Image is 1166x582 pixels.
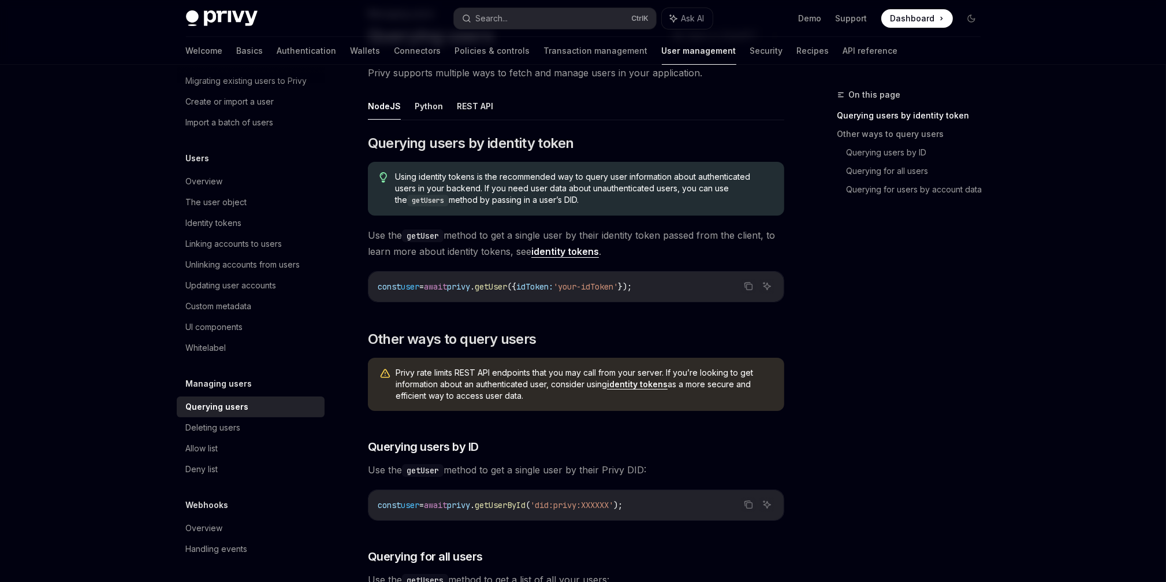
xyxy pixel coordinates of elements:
[177,171,325,192] a: Overview
[177,192,325,213] a: The user object
[837,106,990,125] a: Querying users by identity token
[368,462,784,478] span: Use the method to get a single user by their Privy DID:
[407,195,449,206] code: getUsers
[470,500,475,510] span: .
[186,175,223,188] div: Overview
[847,162,990,180] a: Querying for all users
[402,464,444,477] code: getUser
[186,195,247,209] div: The user object
[470,281,475,292] span: .
[759,497,774,512] button: Ask AI
[849,88,901,102] span: On this page
[378,500,401,510] span: const
[419,281,424,292] span: =
[530,500,613,510] span: 'did:privy:XXXXXX'
[476,12,508,25] div: Search...
[186,216,242,230] div: Identity tokens
[186,462,218,476] div: Deny list
[454,8,656,29] button: Search...CtrlK
[799,13,822,24] a: Demo
[847,143,990,162] a: Querying users by ID
[237,37,263,65] a: Basics
[607,379,668,390] a: identity tokens
[401,500,419,510] span: user
[797,37,829,65] a: Recipes
[277,37,337,65] a: Authentication
[177,459,325,480] a: Deny list
[378,281,401,292] span: const
[632,14,649,23] span: Ctrl K
[177,539,325,559] a: Handling events
[177,396,325,417] a: Querying users
[186,341,226,355] div: Whitelabel
[891,13,935,24] span: Dashboard
[401,281,419,292] span: user
[177,438,325,459] a: Allow list
[618,281,632,292] span: });
[962,9,981,28] button: Toggle dark mode
[186,421,241,435] div: Deleting users
[415,92,443,120] button: Python
[662,37,736,65] a: User management
[186,151,210,165] h5: Users
[681,13,705,24] span: Ask AI
[396,367,773,402] span: Privy rate limits REST API endpoints that you may call from your server. If you’re looking to get...
[507,281,516,292] span: ({
[457,92,493,120] button: REST API
[424,281,447,292] span: await
[455,37,530,65] a: Policies & controls
[177,296,325,317] a: Custom metadata
[750,37,783,65] a: Security
[419,500,424,510] span: =
[837,125,990,143] a: Other ways to query users
[186,279,277,292] div: Updating user accounts
[368,548,483,565] span: Querying for all users
[847,180,990,199] a: Querying for users by account data
[186,320,243,334] div: UI components
[186,299,252,313] div: Custom metadata
[368,439,479,455] span: Querying users by ID
[613,500,623,510] span: );
[186,10,258,27] img: dark logo
[177,112,325,133] a: Import a batch of users
[526,500,530,510] span: (
[186,95,274,109] div: Create or import a user
[186,498,229,512] h5: Webhooks
[759,279,774,294] button: Ask AI
[177,317,325,338] a: UI components
[177,91,325,112] a: Create or import a user
[186,258,300,272] div: Unlinking accounts from users
[544,37,648,65] a: Transaction management
[516,281,553,292] span: idToken:
[368,134,574,153] span: Querying users by identity token
[447,500,470,510] span: privy
[368,65,784,81] span: Privy supports multiple ways to fetch and manage users in your application.
[475,281,507,292] span: getUser
[186,237,282,251] div: Linking accounts to users
[351,37,381,65] a: Wallets
[186,400,249,414] div: Querying users
[177,338,325,358] a: Whitelabel
[531,246,599,258] a: identity tokens
[402,229,444,242] code: getUser
[186,37,223,65] a: Welcome
[836,13,867,24] a: Support
[662,8,713,29] button: Ask AI
[368,227,784,260] span: Use the method to get a single user by their identity token passed from the client, to learn more...
[368,92,401,120] button: NodeJS
[881,9,953,28] a: Dashboard
[177,518,325,539] a: Overview
[395,171,772,206] span: Using identity tokens is the recommended way to query user information about authenticated users ...
[379,172,388,183] svg: Tip
[177,233,325,254] a: Linking accounts to users
[368,330,537,349] span: Other ways to query users
[741,497,756,512] button: Copy the contents from the code block
[186,116,274,129] div: Import a batch of users
[177,213,325,233] a: Identity tokens
[394,37,441,65] a: Connectors
[475,500,526,510] span: getUserById
[186,377,252,391] h5: Managing users
[843,37,898,65] a: API reference
[186,521,223,535] div: Overview
[186,442,218,455] div: Allow list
